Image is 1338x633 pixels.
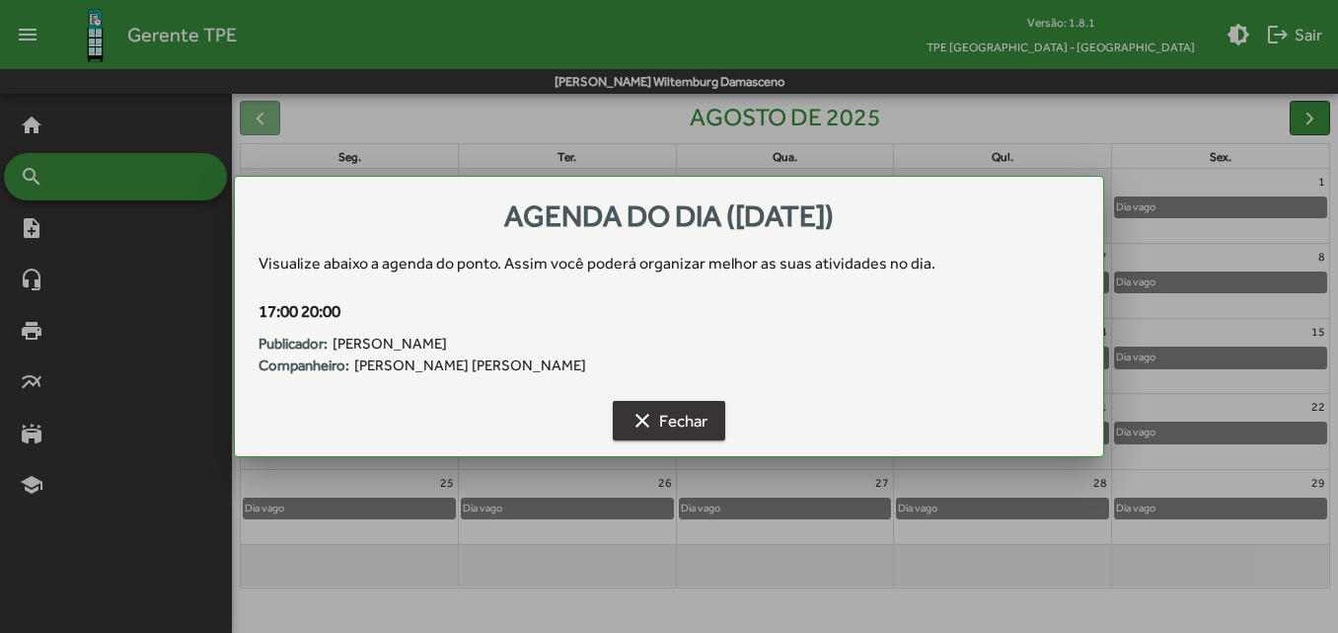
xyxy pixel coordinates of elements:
[259,355,349,377] strong: Companheiro:
[259,299,1055,325] div: 17:00 20:00
[631,403,707,438] span: Fechar
[613,401,725,440] button: Fechar
[504,198,834,233] span: Agenda do dia ([DATE])
[631,409,654,433] mat-icon: clear
[259,252,1078,276] div: Visualize abaixo a agenda do ponto . Assim você poderá organizar melhor as suas atividades no dia.
[354,355,586,377] span: [PERSON_NAME] [PERSON_NAME]
[259,333,328,356] strong: Publicador:
[333,333,447,356] span: [PERSON_NAME]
